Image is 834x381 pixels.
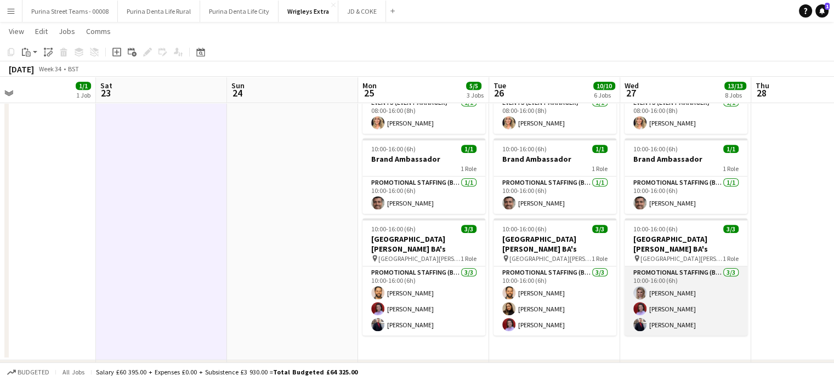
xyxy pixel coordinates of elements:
[467,91,484,99] div: 3 Jobs
[118,1,200,22] button: Purina Denta Life Rural
[754,87,769,99] span: 28
[200,1,279,22] button: Purina Denta Life City
[5,366,51,378] button: Budgeted
[273,368,358,376] span: Total Budgeted £64 325.00
[82,24,115,38] a: Comms
[461,145,476,153] span: 1/1
[60,368,87,376] span: All jobs
[9,26,24,36] span: View
[633,145,678,153] span: 10:00-16:00 (6h)
[625,138,747,214] app-job-card: 10:00-16:00 (6h)1/1Brand Ambassador1 RolePromotional Staffing (Brand Ambassadors)1/110:00-16:00 (...
[592,145,608,153] span: 1/1
[22,1,118,22] button: Purina Street Teams - 00008
[338,1,386,22] button: JD & COKE
[371,145,416,153] span: 10:00-16:00 (6h)
[378,254,461,263] span: [GEOGRAPHIC_DATA][PERSON_NAME]
[623,87,639,99] span: 27
[362,266,485,335] app-card-role: Promotional Staffing (Brand Ambassadors)3/310:00-16:00 (6h)[PERSON_NAME][PERSON_NAME][PERSON_NAME]
[633,225,678,233] span: 10:00-16:00 (6h)
[756,81,769,90] span: Thu
[9,64,34,75] div: [DATE]
[54,24,80,38] a: Jobs
[461,225,476,233] span: 3/3
[502,145,547,153] span: 10:00-16:00 (6h)
[502,225,547,233] span: 10:00-16:00 (6h)
[493,154,616,164] h3: Brand Ambassador
[492,87,506,99] span: 26
[815,4,829,18] a: 1
[723,225,739,233] span: 3/3
[493,218,616,335] app-job-card: 10:00-16:00 (6h)3/3[GEOGRAPHIC_DATA][PERSON_NAME] BA's [GEOGRAPHIC_DATA][PERSON_NAME]1 RolePromot...
[361,87,377,99] span: 25
[362,234,485,254] h3: [GEOGRAPHIC_DATA][PERSON_NAME] BA's
[35,26,48,36] span: Edit
[371,225,416,233] span: 10:00-16:00 (6h)
[493,96,616,134] app-card-role: Events (Event Manager)1/108:00-16:00 (8h)[PERSON_NAME]
[76,82,91,90] span: 1/1
[724,82,746,90] span: 13/13
[592,164,608,173] span: 1 Role
[625,234,747,254] h3: [GEOGRAPHIC_DATA][PERSON_NAME] BA's
[100,81,112,90] span: Sat
[640,254,723,263] span: [GEOGRAPHIC_DATA][PERSON_NAME]
[725,91,746,99] div: 8 Jobs
[36,65,64,73] span: Week 34
[461,164,476,173] span: 1 Role
[723,254,739,263] span: 1 Role
[625,218,747,335] app-job-card: 10:00-16:00 (6h)3/3[GEOGRAPHIC_DATA][PERSON_NAME] BA's [GEOGRAPHIC_DATA][PERSON_NAME]1 RolePromot...
[493,266,616,335] app-card-role: Promotional Staffing (Brand Ambassadors)3/310:00-16:00 (6h)[PERSON_NAME][PERSON_NAME][PERSON_NAME]
[96,368,358,376] div: Salary £60 395.00 + Expenses £0.00 + Subsistence £3 930.00 =
[362,81,377,90] span: Mon
[231,81,245,90] span: Sun
[625,81,639,90] span: Wed
[723,164,739,173] span: 1 Role
[509,254,592,263] span: [GEOGRAPHIC_DATA][PERSON_NAME]
[593,82,615,90] span: 10/10
[625,96,747,134] app-card-role: Events (Event Manager)1/108:00-16:00 (8h)[PERSON_NAME]
[493,234,616,254] h3: [GEOGRAPHIC_DATA][PERSON_NAME] BA's
[625,177,747,214] app-card-role: Promotional Staffing (Brand Ambassadors)1/110:00-16:00 (6h)[PERSON_NAME]
[76,91,90,99] div: 1 Job
[279,1,338,22] button: Wrigleys Extra
[362,177,485,214] app-card-role: Promotional Staffing (Brand Ambassadors)1/110:00-16:00 (6h)[PERSON_NAME]
[493,138,616,214] app-job-card: 10:00-16:00 (6h)1/1Brand Ambassador1 RolePromotional Staffing (Brand Ambassadors)1/110:00-16:00 (...
[592,254,608,263] span: 1 Role
[466,82,481,90] span: 5/5
[99,87,112,99] span: 23
[493,177,616,214] app-card-role: Promotional Staffing (Brand Ambassadors)1/110:00-16:00 (6h)[PERSON_NAME]
[362,218,485,335] app-job-card: 10:00-16:00 (6h)3/3[GEOGRAPHIC_DATA][PERSON_NAME] BA's [GEOGRAPHIC_DATA][PERSON_NAME]1 RolePromot...
[362,154,485,164] h3: Brand Ambassador
[362,138,485,214] app-job-card: 10:00-16:00 (6h)1/1Brand Ambassador1 RolePromotional Staffing (Brand Ambassadors)1/110:00-16:00 (...
[230,87,245,99] span: 24
[625,266,747,335] app-card-role: Promotional Staffing (Brand Ambassadors)3/310:00-16:00 (6h)[PERSON_NAME][PERSON_NAME][PERSON_NAME]
[68,65,79,73] div: BST
[592,225,608,233] span: 3/3
[723,145,739,153] span: 1/1
[4,24,29,38] a: View
[18,368,49,376] span: Budgeted
[86,26,111,36] span: Comms
[31,24,52,38] a: Edit
[59,26,75,36] span: Jobs
[493,81,506,90] span: Tue
[461,254,476,263] span: 1 Role
[825,3,830,10] span: 1
[625,154,747,164] h3: Brand Ambassador
[594,91,615,99] div: 6 Jobs
[362,96,485,134] app-card-role: Events (Event Manager)1/108:00-16:00 (8h)[PERSON_NAME]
